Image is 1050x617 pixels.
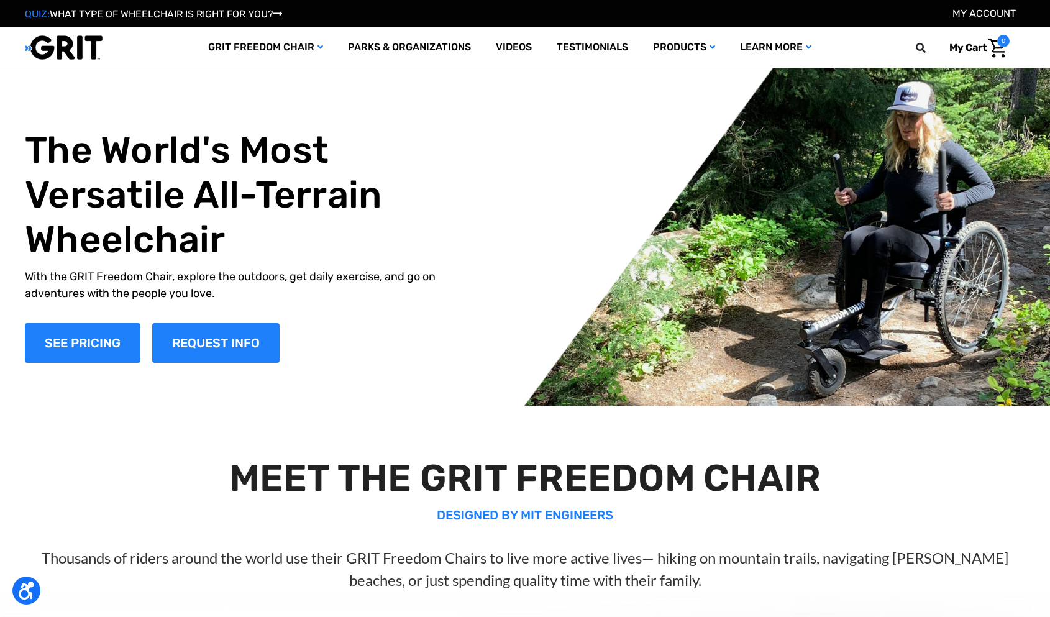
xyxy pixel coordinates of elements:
[196,27,336,68] a: GRIT Freedom Chair
[336,27,483,68] a: Parks & Organizations
[728,27,824,68] a: Learn More
[25,323,140,363] a: Shop Now
[949,42,987,53] span: My Cart
[25,128,463,262] h1: The World's Most Versatile All-Terrain Wheelchair
[25,8,282,20] a: QUIZ:WHAT TYPE OF WHEELCHAIR IS RIGHT FOR YOU?
[952,7,1016,19] a: Compte
[26,456,1024,501] h2: MEET THE GRIT FREEDOM CHAIR
[25,268,463,302] p: With the GRIT Freedom Chair, explore the outdoors, get daily exercise, and go on adventures with ...
[25,35,103,60] img: GRIT All-Terrain Wheelchair and Mobility Equipment
[544,27,641,68] a: Testimonials
[152,323,280,363] a: Diapositive n° 1, Request Information
[483,27,544,68] a: Videos
[997,35,1010,47] span: 0
[940,35,1010,61] a: Panier avec 0 article
[26,506,1024,524] p: DESIGNED BY MIT ENGINEERS
[988,39,1007,58] img: Cart
[26,547,1024,592] p: Thousands of riders around the world use their GRIT Freedom Chairs to live more active lives— hik...
[921,35,940,61] input: Search
[986,537,1044,595] iframe: Tidio Chat
[641,27,728,68] a: Products
[25,8,50,20] span: QUIZ:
